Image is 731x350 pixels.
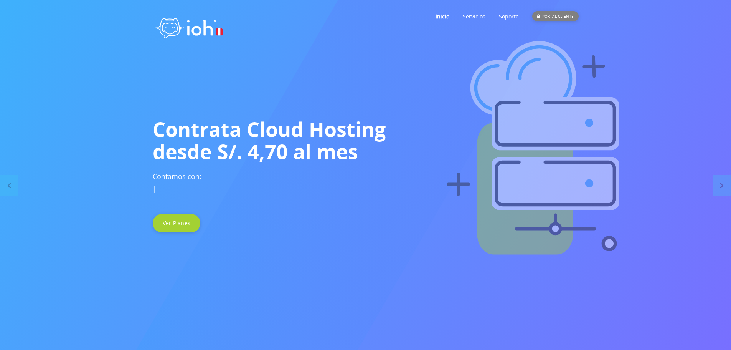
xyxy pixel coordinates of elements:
[532,1,578,32] a: PORTAL CLIENTE
[532,11,578,21] div: PORTAL CLIENTE
[153,10,226,44] img: logo ioh
[153,170,579,195] h3: Contamos con:
[153,184,157,193] span: |
[153,214,201,232] a: Ver Planes
[463,1,485,32] a: Servicios
[436,1,449,32] a: Inicio
[499,1,519,32] a: Soporte
[153,118,579,163] h1: Contrata Cloud Hosting desde S/. 4,70 al mes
